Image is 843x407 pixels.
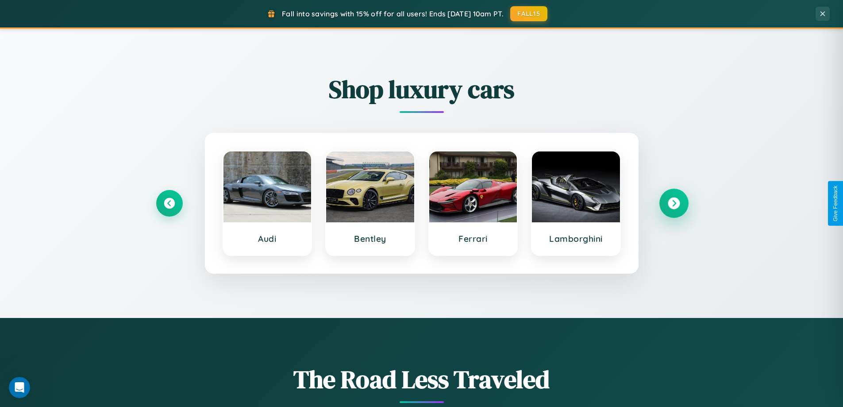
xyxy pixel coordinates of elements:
[832,186,839,221] div: Give Feedback
[335,233,405,244] h3: Bentley
[9,377,30,398] iframe: Intercom live chat
[282,9,504,18] span: Fall into savings with 15% off for all users! Ends [DATE] 10am PT.
[541,233,611,244] h3: Lamborghini
[232,233,303,244] h3: Audi
[510,6,547,21] button: FALL15
[438,233,508,244] h3: Ferrari
[156,72,687,106] h2: Shop luxury cars
[156,362,687,396] h1: The Road Less Traveled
